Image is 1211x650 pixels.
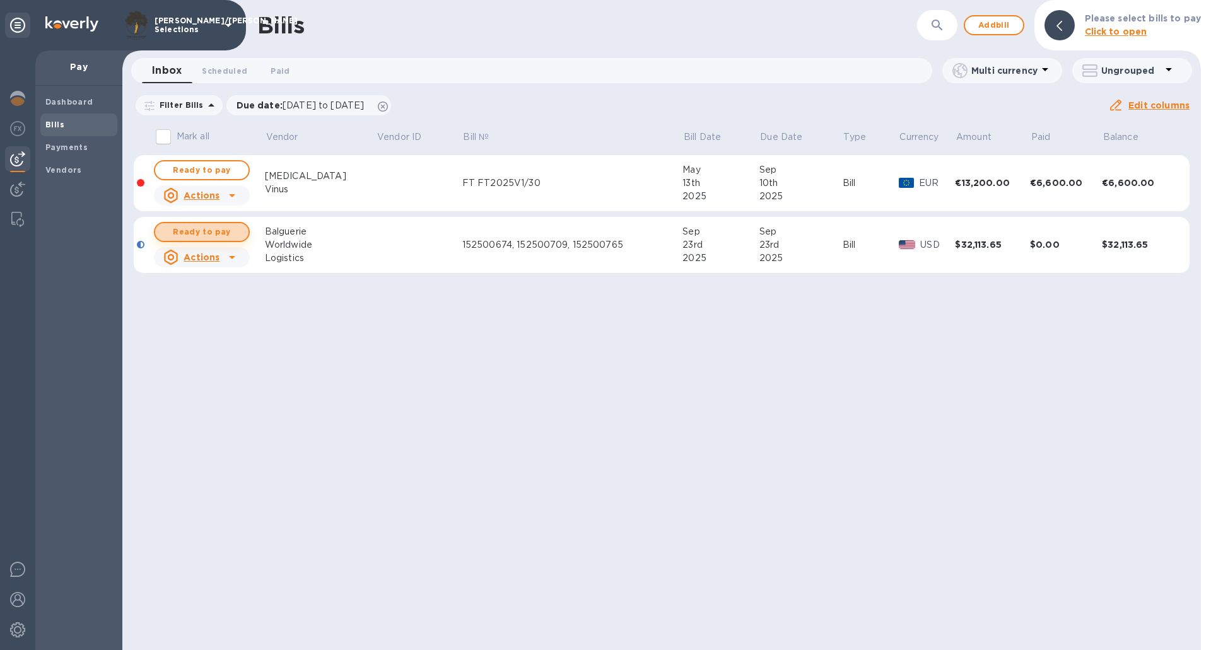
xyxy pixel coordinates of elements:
[1030,238,1102,251] div: $0.00
[682,252,759,265] div: 2025
[266,131,298,144] p: Vendor
[155,100,204,110] p: Filter Bills
[5,13,30,38] div: Unpin categories
[682,177,759,190] div: 13th
[226,95,392,115] div: Due date:[DATE] to [DATE]
[265,183,377,196] div: Vinus
[1103,131,1138,144] p: Balance
[964,15,1024,35] button: Addbill
[759,238,843,252] div: 23rd
[1085,13,1201,23] b: Please select bills to pay
[760,131,802,144] p: Due Date
[955,238,1030,251] div: $32,113.65
[462,238,683,252] div: 152500674, 152500709, 152500765
[759,190,843,203] div: 2025
[759,225,843,238] div: Sep
[1031,131,1051,144] p: Paid
[462,177,683,190] div: FT FT2025V1/30
[45,97,93,107] b: Dashboard
[202,64,247,78] span: Scheduled
[1103,131,1155,144] span: Balance
[237,99,371,112] p: Due date :
[266,131,315,144] span: Vendor
[682,163,759,177] div: May
[760,131,819,144] span: Due Date
[45,120,64,129] b: Bills
[899,240,916,249] img: USD
[463,131,489,144] p: Bill №
[155,16,218,34] p: [PERSON_NAME]/[PERSON_NAME] Selections
[265,170,377,183] div: [MEDICAL_DATA]
[377,131,438,144] span: Vendor ID
[265,225,377,238] div: Balguerie
[45,165,82,175] b: Vendors
[843,131,866,144] p: Type
[1128,100,1190,110] u: Edit columns
[919,177,956,190] p: EUR
[10,121,25,136] img: Foreign exchange
[165,163,238,178] span: Ready to pay
[45,16,98,32] img: Logo
[682,225,759,238] div: Sep
[152,62,182,79] span: Inbox
[971,64,1038,77] p: Multi currency
[682,238,759,252] div: 23rd
[463,131,505,144] span: Bill №
[684,131,737,144] span: Bill Date
[177,130,209,143] p: Mark all
[1030,177,1102,189] div: €6,600.00
[759,177,843,190] div: 10th
[271,64,290,78] span: Paid
[684,131,721,144] p: Bill Date
[759,163,843,177] div: Sep
[1031,131,1067,144] span: Paid
[45,61,112,73] p: Pay
[975,18,1013,33] span: Add bill
[265,252,377,265] div: Logistics
[184,252,219,262] u: Actions
[165,224,238,240] span: Ready to pay
[956,131,992,144] p: Amount
[1102,238,1176,251] div: $32,113.65
[956,131,1008,144] span: Amount
[843,131,882,144] span: Type
[1102,177,1176,189] div: €6,600.00
[899,131,939,144] p: Currency
[759,252,843,265] div: 2025
[283,100,364,110] span: [DATE] to [DATE]
[955,177,1030,189] div: €13,200.00
[843,238,899,252] div: Bill
[45,142,88,152] b: Payments
[154,222,250,242] button: Ready to pay
[682,190,759,203] div: 2025
[154,160,250,180] button: Ready to pay
[257,12,304,38] h1: Bills
[843,177,899,190] div: Bill
[265,238,377,252] div: Worldwide
[377,131,421,144] p: Vendor ID
[1101,64,1161,77] p: Ungrouped
[920,238,955,252] p: USD
[1085,26,1147,37] b: Click to open
[184,190,219,200] u: Actions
